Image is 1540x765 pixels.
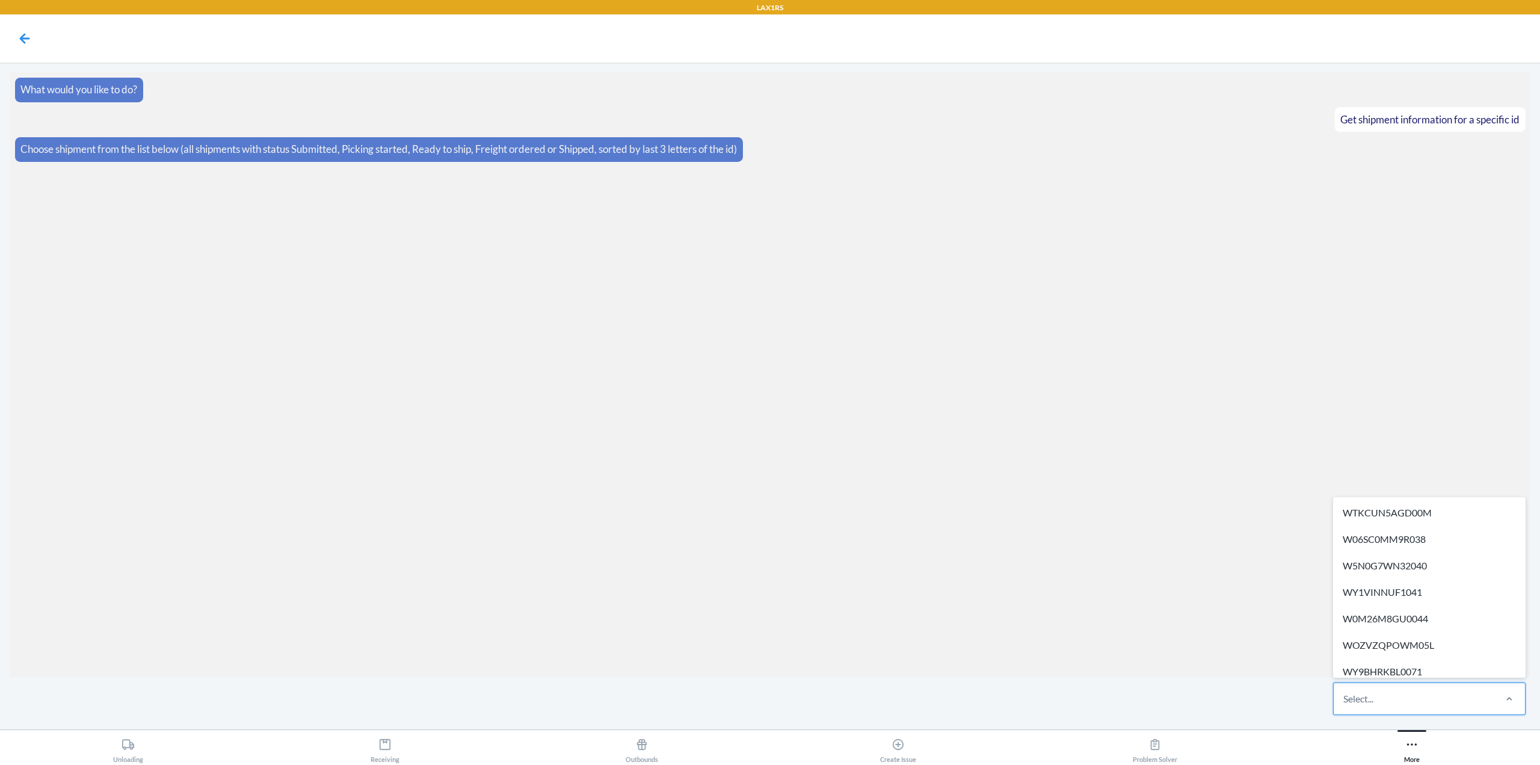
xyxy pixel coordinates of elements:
[770,730,1027,763] button: Create Issue
[513,730,770,763] button: Outbounds
[626,733,658,763] div: Outbounds
[1335,526,1523,553] div: W06SC0MM9R038
[1335,632,1523,658] div: WOZVZQPOWM05L
[1027,730,1284,763] button: Problem Solver
[1343,692,1373,706] div: Select...
[1335,579,1523,605] div: WY1VINNUF1041
[1133,733,1177,763] div: Problem Solver
[1283,730,1540,763] button: More
[880,733,916,763] div: Create Issue
[1335,500,1523,526] div: WTKCUN5AGD00M
[1335,605,1523,632] div: W0M26M8GU0044
[1335,658,1523,685] div: WY9BHRKBL0071
[1340,113,1520,126] span: Get shipment information for a specific id
[257,730,514,763] button: Receiving
[113,733,143,763] div: Unloading
[20,82,137,98] p: What would you like to do?
[1335,553,1523,579] div: W5N0G7WN32040
[371,733,399,763] div: Receiving
[1404,733,1420,763] div: More
[757,2,783,13] p: LAX1RS
[20,141,737,157] p: Choose shipment from the list below (all shipments with status Submitted, Picking started, Ready ...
